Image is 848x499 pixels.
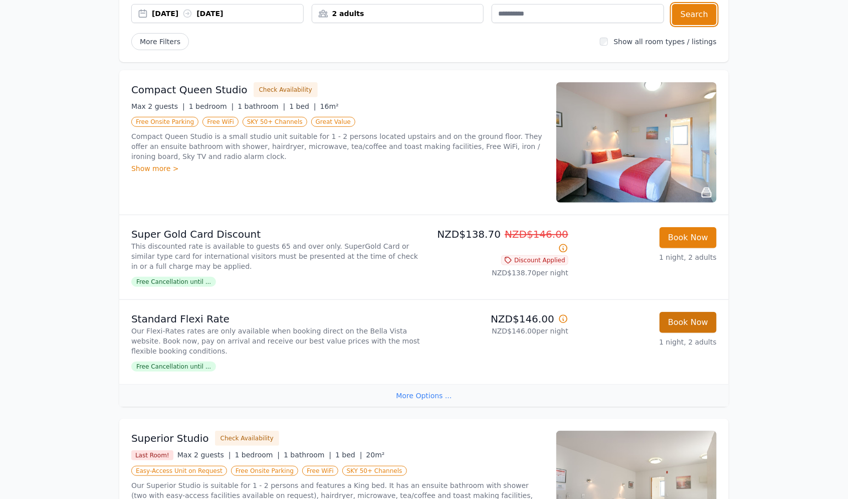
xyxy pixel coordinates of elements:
p: Compact Queen Studio is a small studio unit suitable for 1 - 2 persons located upstairs and on th... [131,131,544,161]
span: Max 2 guests | [131,102,185,110]
span: Free Onsite Parking [131,117,198,127]
h3: Superior Studio [131,431,209,445]
p: NZD$138.70 [428,227,568,255]
span: 20m² [366,451,385,459]
p: Standard Flexi Rate [131,312,420,326]
div: More Options ... [119,384,729,407]
span: SKY 50+ Channels [342,466,407,476]
span: Free WiFi [202,117,239,127]
div: [DATE] [DATE] [152,9,303,19]
p: NZD$146.00 [428,312,568,326]
span: Free Onsite Parking [231,466,298,476]
p: This discounted rate is available to guests 65 and over only. SuperGold Card or similar type card... [131,241,420,271]
span: Great Value [311,117,355,127]
p: NZD$146.00 per night [428,326,568,336]
button: Book Now [660,227,717,248]
span: Free WiFi [302,466,338,476]
span: Free Cancellation until ... [131,277,216,287]
label: Show all room types / listings [614,38,717,46]
p: Super Gold Card Discount [131,227,420,241]
span: Discount Applied [501,255,568,265]
h3: Compact Queen Studio [131,83,248,97]
p: Our Flexi-Rates rates are only available when booking direct on the Bella Vista website. Book now... [131,326,420,356]
span: Max 2 guests | [177,451,231,459]
span: NZD$146.00 [505,228,568,240]
span: 1 bedroom | [235,451,280,459]
div: 2 adults [312,9,484,19]
p: NZD$138.70 per night [428,268,568,278]
span: Last Room! [131,450,173,460]
span: 1 bed | [289,102,316,110]
span: More Filters [131,33,189,50]
span: Free Cancellation until ... [131,362,216,372]
span: 16m² [320,102,339,110]
button: Check Availability [254,82,318,97]
button: Search [672,4,717,25]
p: 1 night, 2 adults [576,337,717,347]
button: Check Availability [215,431,279,446]
span: SKY 50+ Channels [243,117,307,127]
span: 1 bathroom | [284,451,331,459]
span: 1 bedroom | [189,102,234,110]
span: Easy-Access Unit on Request [131,466,227,476]
p: 1 night, 2 adults [576,252,717,262]
span: 1 bed | [335,451,362,459]
div: Show more > [131,163,544,174]
span: 1 bathroom | [238,102,285,110]
button: Book Now [660,312,717,333]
